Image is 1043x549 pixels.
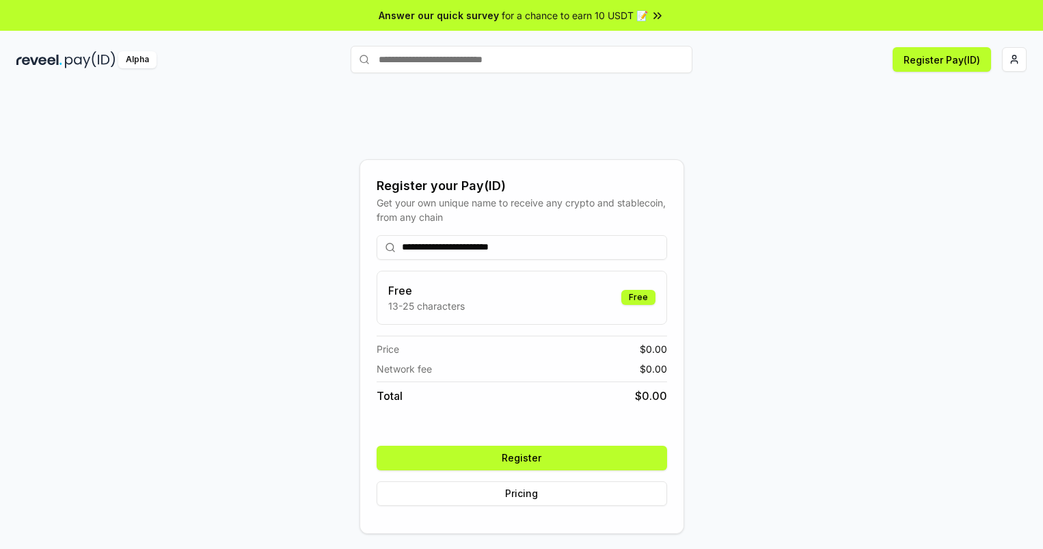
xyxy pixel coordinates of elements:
[502,8,648,23] span: for a chance to earn 10 USDT 📝
[377,196,667,224] div: Get your own unique name to receive any crypto and stablecoin, from any chain
[379,8,499,23] span: Answer our quick survey
[640,362,667,376] span: $ 0.00
[377,176,667,196] div: Register your Pay(ID)
[621,290,655,305] div: Free
[16,51,62,68] img: reveel_dark
[118,51,157,68] div: Alpha
[377,362,432,376] span: Network fee
[893,47,991,72] button: Register Pay(ID)
[640,342,667,356] span: $ 0.00
[388,299,465,313] p: 13-25 characters
[377,342,399,356] span: Price
[388,282,465,299] h3: Free
[377,388,403,404] span: Total
[65,51,116,68] img: pay_id
[377,481,667,506] button: Pricing
[635,388,667,404] span: $ 0.00
[377,446,667,470] button: Register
